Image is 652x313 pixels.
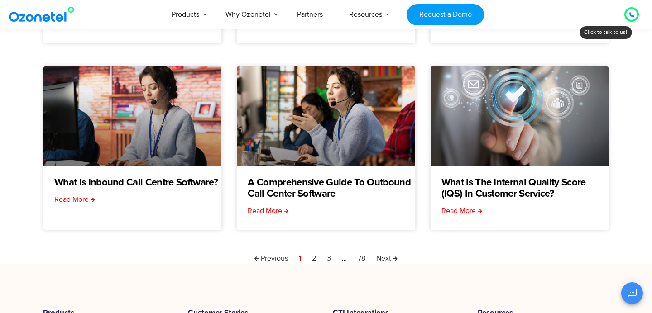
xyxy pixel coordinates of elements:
[441,177,609,200] a: What is the Internal Quality Score (IQS) in Customer Service?
[299,254,301,263] span: 1
[358,253,365,264] a: 78
[342,254,347,263] span: …
[441,205,482,216] a: Read more about What is the Internal Quality Score (IQS) in Customer Service?
[54,194,95,205] a: Read more about What Is Inbound Call Centre Software?
[327,253,331,264] a: 3
[248,177,415,200] a: A Comprehensive Guide to Outbound Call Center Software
[621,282,643,304] button: Open chat
[254,254,288,263] span: Previous
[312,253,316,264] a: 2
[54,177,218,189] a: What Is Inbound Call Centre Software?
[376,253,398,264] a: Next
[407,4,484,25] a: Request a Demo
[43,253,609,264] nav: Pagination
[248,205,288,216] a: Read more about A Comprehensive Guide to Outbound Call Center Software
